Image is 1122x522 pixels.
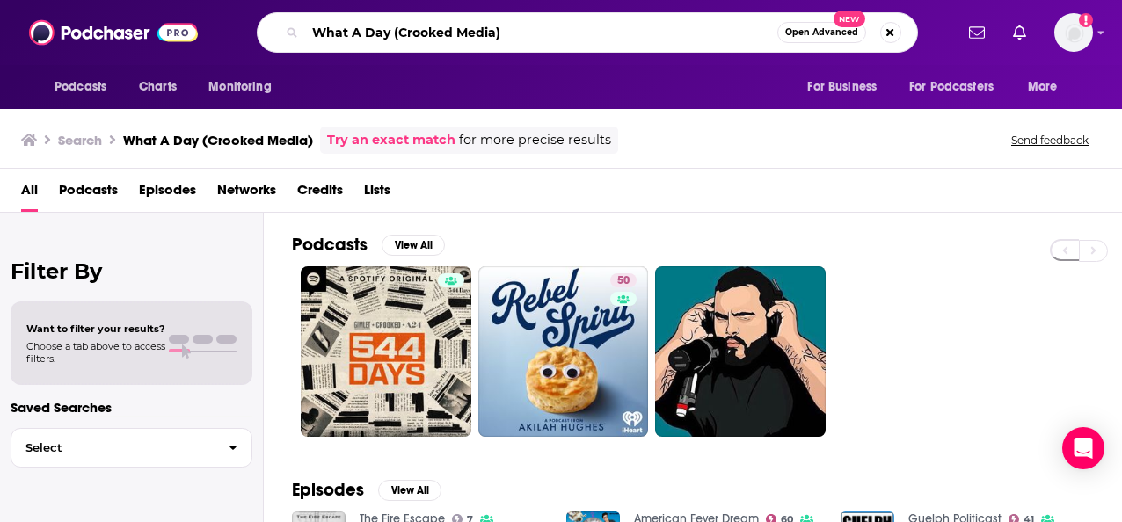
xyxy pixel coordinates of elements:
a: Charts [127,70,187,104]
a: Show notifications dropdown [1006,18,1033,47]
h3: Search [58,132,102,149]
span: More [1028,75,1058,99]
a: Lists [364,176,390,212]
img: User Profile [1054,13,1093,52]
button: Open AdvancedNew [777,22,866,43]
svg: Add a profile image [1079,13,1093,27]
span: Charts [139,75,177,99]
button: open menu [42,70,129,104]
div: Open Intercom Messenger [1062,427,1104,469]
p: Saved Searches [11,399,252,416]
span: Open Advanced [785,28,858,37]
span: New [834,11,865,27]
button: open menu [898,70,1019,104]
a: 50 [478,266,649,437]
span: Logged in as amooers [1054,13,1093,52]
span: 50 [617,272,630,290]
a: Podcasts [59,176,118,212]
a: Try an exact match [327,130,455,150]
h2: Podcasts [292,234,368,256]
a: All [21,176,38,212]
span: Monitoring [208,75,271,99]
a: EpisodesView All [292,479,441,501]
span: Choose a tab above to access filters. [26,340,165,365]
h3: What A Day (Crooked Media) [123,132,313,149]
span: For Podcasters [909,75,994,99]
span: Want to filter your results? [26,323,165,335]
a: 50 [610,273,637,287]
h2: Filter By [11,258,252,284]
h2: Episodes [292,479,364,501]
a: Credits [297,176,343,212]
a: Networks [217,176,276,212]
button: Select [11,428,252,468]
button: open menu [795,70,899,104]
button: Show profile menu [1054,13,1093,52]
input: Search podcasts, credits, & more... [305,18,777,47]
button: open menu [1016,70,1080,104]
span: Podcasts [55,75,106,99]
a: PodcastsView All [292,234,445,256]
button: Send feedback [1006,133,1094,148]
a: Show notifications dropdown [962,18,992,47]
a: Episodes [139,176,196,212]
span: For Business [807,75,877,99]
button: open menu [196,70,294,104]
button: View All [382,235,445,256]
span: for more precise results [459,130,611,150]
img: Podchaser - Follow, Share and Rate Podcasts [29,16,198,49]
button: View All [378,480,441,501]
span: Select [11,442,215,453]
div: Search podcasts, credits, & more... [257,12,918,53]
